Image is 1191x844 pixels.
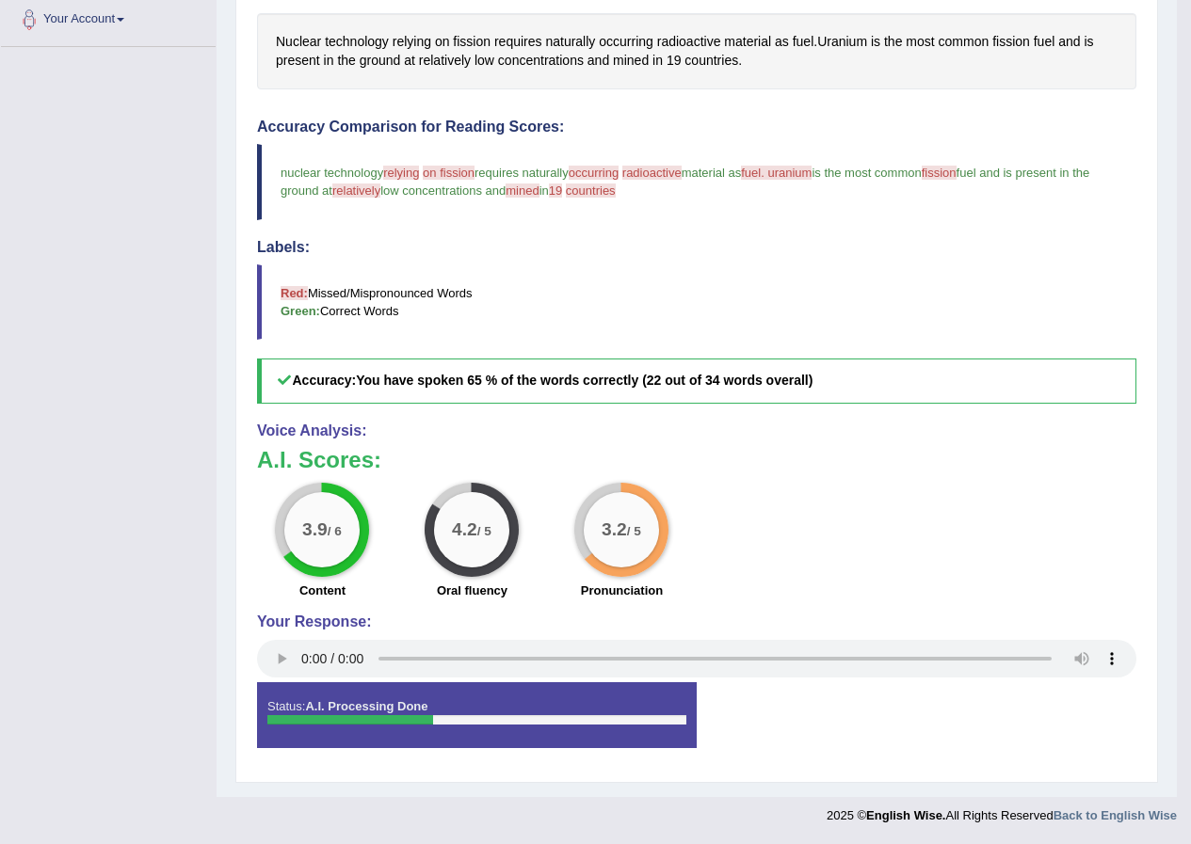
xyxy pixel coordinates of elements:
span: Click to see word definition [325,32,389,52]
span: Click to see word definition [1058,32,1080,52]
b: You have spoken 65 % of the words correctly (22 out of 34 words overall) [356,373,813,388]
strong: A.I. Processing Done [305,699,427,713]
span: Click to see word definition [419,51,471,71]
h4: Accuracy Comparison for Reading Scores: [257,119,1136,135]
b: Green: [281,304,320,318]
span: Click to see word definition [453,32,491,52]
span: Click to see word definition [393,32,431,52]
h4: Your Response: [257,613,1136,630]
span: Click to see word definition [667,51,682,71]
span: on fission [423,166,475,180]
span: Click to see word definition [324,51,334,71]
span: Click to see word definition [498,51,584,71]
h4: Labels: [257,239,1136,256]
span: 19 [549,183,562,198]
span: Click to see word definition [871,32,880,52]
span: Click to see word definition [599,32,653,52]
span: nuclear technology [281,166,383,180]
span: material as [682,166,742,180]
span: Click to see word definition [494,32,542,52]
span: Click to see word definition [360,51,401,71]
span: Click to see word definition [652,51,663,71]
span: Click to see word definition [613,51,649,71]
span: fission [922,166,957,180]
big: 3.2 [603,519,628,540]
span: Click to see word definition [545,32,595,52]
span: Click to see word definition [475,51,494,71]
span: Click to see word definition [435,32,450,52]
span: Click to see word definition [1084,32,1093,52]
small: / 6 [328,524,342,538]
span: Click to see word definition [276,51,320,71]
h5: Accuracy: [257,358,1136,403]
span: is the most common [812,166,921,180]
blockquote: Missed/Mispronounced Words Correct Words [257,264,1136,340]
span: Click to see word definition [404,51,415,71]
big: 4.2 [453,519,478,540]
span: Click to see word definition [793,32,814,52]
span: countries [566,183,616,198]
span: low concentrations and [380,183,506,198]
b: A.I. Scores: [257,447,381,472]
h4: Voice Analysis: [257,422,1136,439]
span: relying [383,166,419,180]
small: / 5 [627,524,641,538]
span: Click to see word definition [657,32,721,52]
span: Click to see word definition [775,32,789,52]
span: Click to see word definition [684,51,738,71]
div: . . [257,13,1136,89]
span: Click to see word definition [587,51,609,71]
label: Pronunciation [581,581,663,599]
span: mined [506,183,539,198]
label: Oral fluency [437,581,507,599]
span: relatively [332,183,380,198]
big: 3.9 [303,519,329,540]
span: occurring [569,166,619,180]
span: Click to see word definition [817,32,867,52]
strong: English Wise. [866,808,945,822]
span: Click to see word definition [276,32,321,52]
label: Content [299,581,346,599]
span: fuel. uranium [741,166,812,180]
span: Click to see word definition [884,32,902,52]
span: requires naturally [475,166,569,180]
span: Click to see word definition [724,32,771,52]
b: Red: [281,286,308,300]
span: Click to see word definition [1034,32,1055,52]
span: Click to see word definition [906,32,934,52]
span: radioactive [622,166,682,180]
small: / 5 [477,524,491,538]
div: 2025 © All Rights Reserved [827,797,1177,824]
span: in [539,183,549,198]
span: Click to see word definition [992,32,1030,52]
span: Click to see word definition [939,32,990,52]
span: Click to see word definition [337,51,355,71]
a: Back to English Wise [1054,808,1177,822]
div: Status: [257,682,697,748]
